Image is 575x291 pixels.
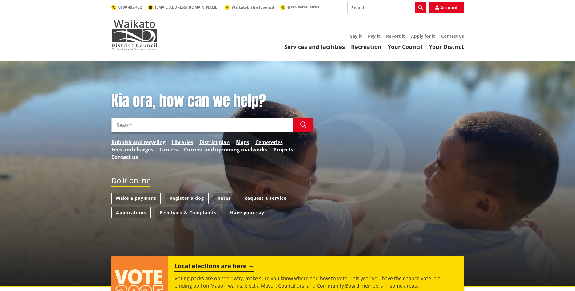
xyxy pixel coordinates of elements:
[347,2,426,13] input: Search input
[280,4,319,10] a: @WaikatoDistrict
[411,33,435,39] a: Apply for it
[351,43,381,50] a: Recreation
[213,193,235,204] a: Rates
[111,207,151,218] a: Applications
[199,139,230,146] a: District plan
[148,5,218,10] a: [EMAIL_ADDRESS][DOMAIN_NAME]
[232,5,274,10] span: WaikatoDistrictCouncil
[274,146,293,153] a: Projects
[111,146,153,153] a: Fees and charges
[174,275,457,289] p: Voting packs are on their way, make sure you know where and how to vote! This year you have the c...
[429,2,464,13] a: Account
[111,118,293,132] input: Search input
[287,4,319,10] span: @WaikatoDistrict
[429,43,464,50] a: Your District
[155,207,221,218] a: Feedback & Complaints
[111,139,166,146] a: Rubbish and recycling
[368,33,380,39] a: Pay it
[111,193,161,204] a: Make a payment
[111,176,150,187] h2: Do it online
[226,207,269,218] a: Have your say
[240,193,291,204] a: Request a service
[111,5,142,10] a: 0800 492 452
[441,33,464,39] a: Contact us
[284,43,345,50] a: Services and facilities
[255,139,283,146] a: Cemeteries
[111,92,313,110] h1: Kia ora, how can we help?
[155,5,218,10] span: [EMAIL_ADDRESS][DOMAIN_NAME]
[236,139,249,146] a: Maps
[386,33,405,39] a: Report it
[118,5,142,10] span: 0800 492 452
[111,153,138,161] a: Contact us
[172,139,193,146] a: Libraries
[350,33,362,39] a: Say it
[111,20,158,50] img: Waikato District Council - Te Kaunihera aa Takiwaa o Waikato
[225,5,274,10] a: WaikatoDistrictCouncil
[174,262,254,272] h2: Local elections are here
[159,146,178,153] a: Careers
[388,43,423,50] a: Your Council
[165,193,209,204] a: Register a dog
[184,146,267,153] a: Current and upcoming roadworks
